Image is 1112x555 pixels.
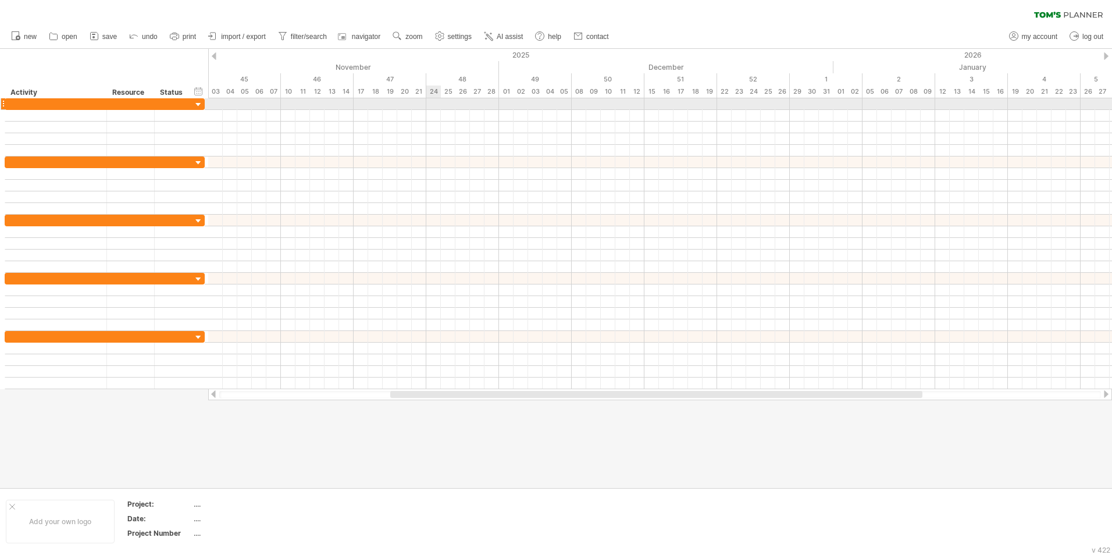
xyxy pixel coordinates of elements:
a: my account [1006,29,1061,44]
div: Wednesday, 26 November 2025 [455,86,470,98]
div: v 422 [1092,546,1110,554]
div: Wednesday, 19 November 2025 [383,86,397,98]
div: Wednesday, 7 January 2026 [892,86,906,98]
div: Tuesday, 6 January 2026 [877,86,892,98]
div: Wednesday, 24 December 2025 [746,86,761,98]
div: Resource [112,87,148,98]
div: Friday, 28 November 2025 [484,86,499,98]
div: Friday, 7 November 2025 [266,86,281,98]
div: 4 [1008,73,1081,86]
div: Project: [127,499,191,509]
div: 3 [935,73,1008,86]
div: Status [160,87,186,98]
div: Monday, 17 November 2025 [354,86,368,98]
div: Thursday, 25 December 2025 [761,86,775,98]
div: Wednesday, 17 December 2025 [673,86,688,98]
div: Wednesday, 3 December 2025 [528,86,543,98]
div: Thursday, 18 December 2025 [688,86,703,98]
a: help [532,29,565,44]
div: Thursday, 6 November 2025 [252,86,266,98]
a: filter/search [275,29,330,44]
a: AI assist [481,29,526,44]
div: Friday, 26 December 2025 [775,86,790,98]
span: save [102,33,117,41]
div: 48 [426,73,499,86]
div: 45 [208,73,281,86]
div: Thursday, 27 November 2025 [470,86,484,98]
div: 46 [281,73,354,86]
div: Thursday, 8 January 2026 [906,86,921,98]
div: 52 [717,73,790,86]
span: contact [586,33,609,41]
a: save [87,29,120,44]
div: Thursday, 11 December 2025 [615,86,630,98]
a: print [167,29,199,44]
div: 1 [790,73,862,86]
div: Friday, 19 December 2025 [703,86,717,98]
span: print [183,33,196,41]
div: Monday, 24 November 2025 [426,86,441,98]
div: Monday, 10 November 2025 [281,86,295,98]
div: Tuesday, 9 December 2025 [586,86,601,98]
div: Tuesday, 4 November 2025 [223,86,237,98]
div: Friday, 16 January 2026 [993,86,1008,98]
div: Tuesday, 27 January 2026 [1095,86,1110,98]
div: Friday, 12 December 2025 [630,86,644,98]
div: December 2025 [499,61,833,73]
div: Wednesday, 14 January 2026 [964,86,979,98]
span: log out [1082,33,1103,41]
div: Wednesday, 5 November 2025 [237,86,252,98]
span: new [24,33,37,41]
div: Tuesday, 18 November 2025 [368,86,383,98]
div: Monday, 29 December 2025 [790,86,804,98]
div: 50 [572,73,644,86]
span: settings [448,33,472,41]
span: AI assist [497,33,523,41]
div: Tuesday, 25 November 2025 [441,86,455,98]
div: 49 [499,73,572,86]
div: Monday, 8 December 2025 [572,86,586,98]
div: Thursday, 4 December 2025 [543,86,557,98]
div: Monday, 19 January 2026 [1008,86,1022,98]
a: import / export [205,29,269,44]
div: Monday, 1 December 2025 [499,86,514,98]
div: Wednesday, 21 January 2026 [1037,86,1052,98]
div: November 2025 [208,61,499,73]
span: filter/search [291,33,327,41]
span: open [62,33,77,41]
div: Wednesday, 10 December 2025 [601,86,615,98]
div: .... [194,528,291,538]
a: open [46,29,81,44]
span: my account [1022,33,1057,41]
div: Thursday, 1 January 2026 [833,86,848,98]
div: Add your own logo [6,500,115,543]
span: zoom [405,33,422,41]
div: Wednesday, 12 November 2025 [310,86,325,98]
div: Tuesday, 2 December 2025 [514,86,528,98]
div: Friday, 9 January 2026 [921,86,935,98]
div: Monday, 5 January 2026 [862,86,877,98]
div: Monday, 22 December 2025 [717,86,732,98]
a: undo [126,29,161,44]
div: Monday, 15 December 2025 [644,86,659,98]
a: navigator [336,29,384,44]
div: Thursday, 20 November 2025 [397,86,412,98]
div: Friday, 2 January 2026 [848,86,862,98]
a: log out [1067,29,1107,44]
div: Activity [10,87,100,98]
div: Friday, 21 November 2025 [412,86,426,98]
a: zoom [390,29,426,44]
div: 51 [644,73,717,86]
div: Monday, 3 November 2025 [208,86,223,98]
div: Tuesday, 20 January 2026 [1022,86,1037,98]
a: new [8,29,40,44]
div: Friday, 23 January 2026 [1066,86,1081,98]
a: contact [571,29,612,44]
div: 2 [862,73,935,86]
div: Tuesday, 11 November 2025 [295,86,310,98]
div: Thursday, 13 November 2025 [325,86,339,98]
div: Friday, 14 November 2025 [339,86,354,98]
div: Friday, 5 December 2025 [557,86,572,98]
div: Monday, 12 January 2026 [935,86,950,98]
div: Monday, 26 January 2026 [1081,86,1095,98]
